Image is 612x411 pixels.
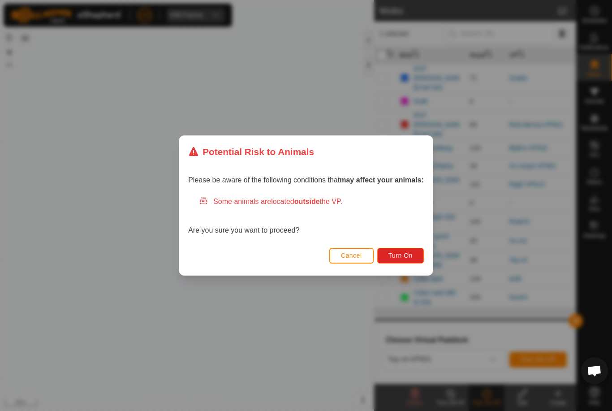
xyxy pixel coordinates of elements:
[581,357,608,384] div: Open chat
[271,198,342,205] span: located the VP.
[188,196,424,236] div: Are you sure you want to proceed?
[341,252,362,259] span: Cancel
[199,196,424,207] div: Some animals are
[377,248,424,264] button: Turn On
[329,248,374,264] button: Cancel
[188,145,314,159] div: Potential Risk to Animals
[388,252,413,259] span: Turn On
[188,176,424,184] span: Please be aware of the following conditions that
[340,176,424,184] strong: may affect your animals:
[294,198,320,205] strong: outside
